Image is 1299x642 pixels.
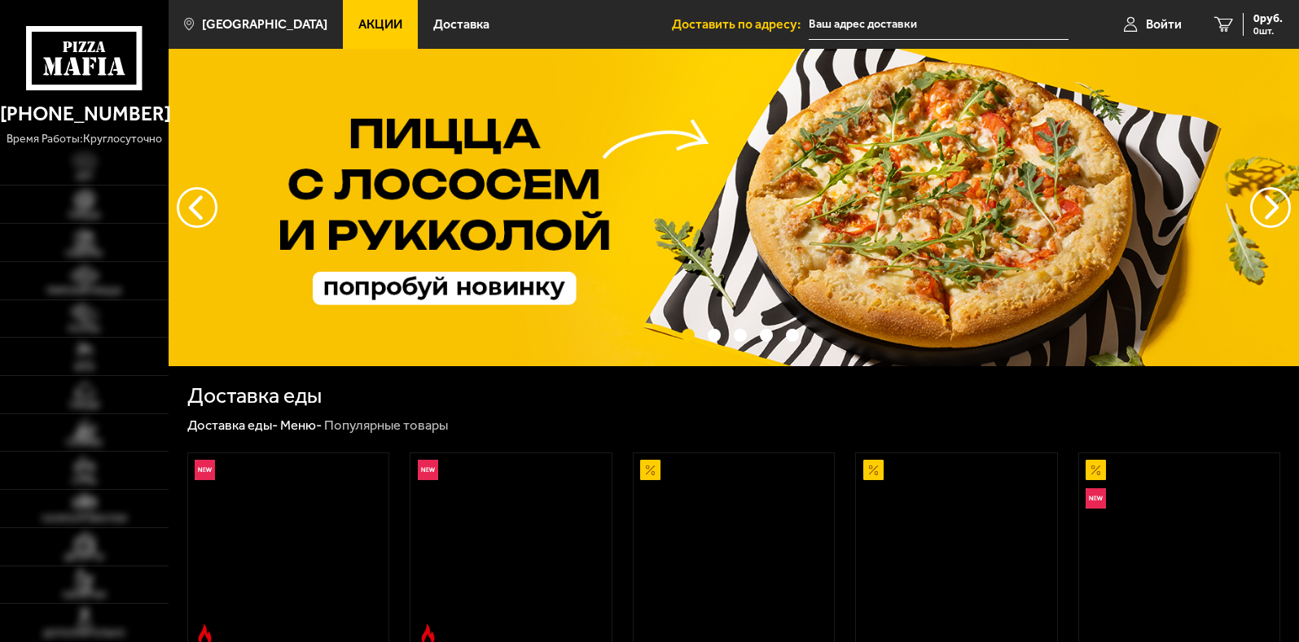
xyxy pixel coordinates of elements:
[1253,13,1283,24] span: 0 руб.
[682,329,695,342] button: точки переключения
[1086,488,1106,509] img: Новинка
[418,460,438,480] img: Новинка
[1146,18,1182,31] span: Войти
[786,329,799,342] button: точки переключения
[280,417,322,433] a: Меню-
[760,329,773,342] button: точки переключения
[324,417,448,435] div: Популярные товары
[177,187,217,228] button: следующий
[809,10,1069,40] input: Ваш адрес доставки
[187,417,278,433] a: Доставка еды-
[187,385,322,407] h1: Доставка еды
[1250,187,1291,228] button: предыдущий
[1086,460,1106,480] img: Акционный
[734,329,747,342] button: точки переключения
[358,18,402,31] span: Акции
[640,460,660,480] img: Акционный
[202,18,327,31] span: [GEOGRAPHIC_DATA]
[863,460,884,480] img: Акционный
[672,18,809,31] span: Доставить по адресу:
[809,10,1069,40] span: улица Даля, 10
[195,460,215,480] img: Новинка
[1253,26,1283,36] span: 0 шт.
[708,329,721,342] button: точки переключения
[433,18,489,31] span: Доставка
